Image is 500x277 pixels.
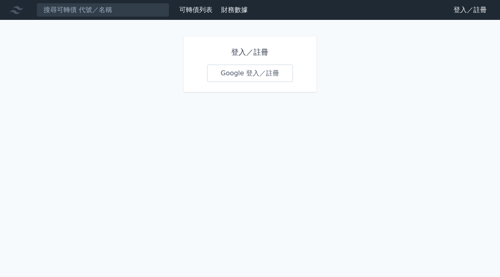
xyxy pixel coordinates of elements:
[207,65,293,82] a: Google 登入／註冊
[207,46,293,58] h1: 登入／註冊
[179,6,212,14] a: 可轉債列表
[447,3,493,17] a: 登入／註冊
[221,6,248,14] a: 財務數據
[37,3,169,17] input: 搜尋可轉債 代號／名稱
